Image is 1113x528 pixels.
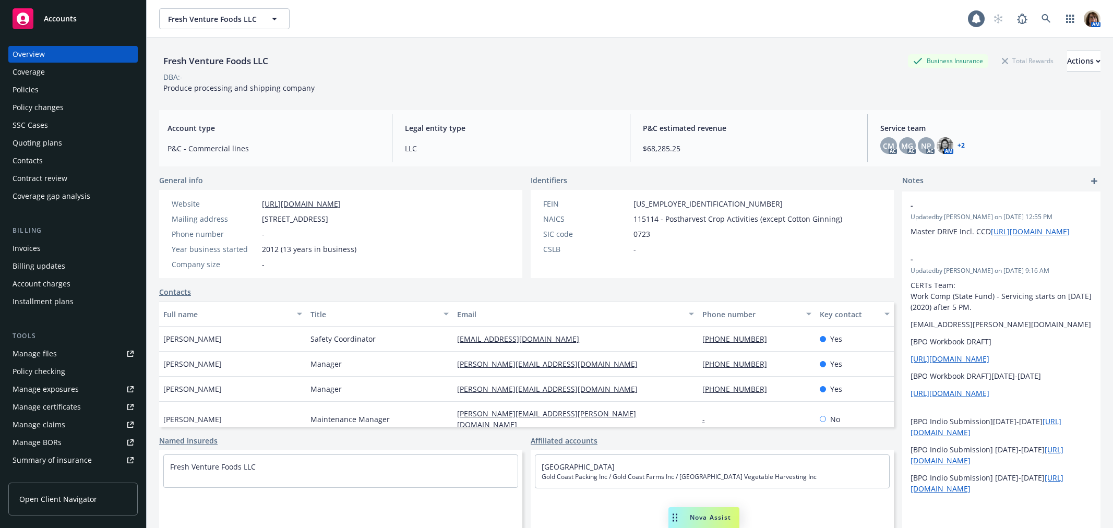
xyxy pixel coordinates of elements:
span: General info [159,175,203,186]
div: Overview [13,46,45,63]
button: Key contact [816,302,894,327]
button: Title [306,302,453,327]
span: Produce processing and shipping company [163,83,315,93]
span: Nova Assist [690,513,731,522]
span: - [633,244,636,255]
a: Switch app [1060,8,1081,29]
a: Installment plans [8,293,138,310]
div: Coverage [13,64,45,80]
div: Policies [13,81,39,98]
a: Billing updates [8,258,138,274]
div: Company size [172,259,258,270]
span: Notes [902,175,924,187]
span: 0723 [633,229,650,239]
a: [URL][DOMAIN_NAME] [911,388,989,398]
div: DBA: - [163,71,183,82]
div: SSC Cases [13,117,48,134]
a: Policy changes [8,99,138,116]
span: [PERSON_NAME] [163,414,222,425]
a: Policy AI ingestions [8,470,138,486]
button: Actions [1067,51,1100,71]
a: Summary of insurance [8,452,138,469]
div: SIC code [543,229,629,239]
a: Accounts [8,4,138,33]
div: Manage BORs [13,434,62,451]
div: Policy checking [13,363,65,380]
div: Title [310,309,438,320]
div: NAICS [543,213,629,224]
span: - [262,229,265,239]
div: Manage claims [13,416,65,433]
a: Fresh Venture Foods LLC [170,462,256,472]
span: - [911,200,1065,211]
span: Service team [880,123,1092,134]
a: Contract review [8,170,138,187]
p: [BPO Workbook DRAFT][DATE]-[DATE] [911,370,1092,381]
a: Search [1036,8,1057,29]
span: - [262,259,265,270]
div: Drag to move [668,507,681,528]
span: Gold Coast Packing Inc / Gold Coast Farms Inc / [GEOGRAPHIC_DATA] Vegetable Harvesting Inc [542,472,883,482]
span: Maintenance Manager [310,414,390,425]
div: Mailing address [172,213,258,224]
p: [BPO Indio Submission][DATE]-[DATE] [911,416,1092,438]
div: Billing [8,225,138,236]
div: Billing updates [13,258,65,274]
a: Coverage [8,64,138,80]
div: CSLB [543,244,629,255]
div: Installment plans [13,293,74,310]
a: Overview [8,46,138,63]
div: Quoting plans [13,135,62,151]
a: [EMAIL_ADDRESS][DOMAIN_NAME] [457,334,588,344]
a: [URL][DOMAIN_NAME] [911,354,989,364]
a: Manage files [8,345,138,362]
a: Affiliated accounts [531,435,597,446]
div: Summary of insurance [13,452,92,469]
span: Safety Coordinator [310,333,376,344]
a: [PHONE_NUMBER] [702,334,775,344]
a: [PHONE_NUMBER] [702,359,775,369]
a: [PERSON_NAME][EMAIL_ADDRESS][DOMAIN_NAME] [457,384,646,394]
div: Manage certificates [13,399,81,415]
p: [BPO Indio Submission] [DATE]-[DATE] [911,444,1092,466]
span: 2012 (13 years in business) [262,244,356,255]
a: Account charges [8,275,138,292]
a: Manage certificates [8,399,138,415]
span: 115114 - Postharvest Crop Activities (except Cotton Ginning) [633,213,842,224]
a: Manage exposures [8,381,138,398]
div: Policy changes [13,99,64,116]
span: [US_EMPLOYER_IDENTIFICATION_NUMBER] [633,198,783,209]
span: - [911,254,1065,265]
div: Email [457,309,682,320]
button: Full name [159,302,306,327]
div: Website [172,198,258,209]
span: Open Client Navigator [19,494,97,505]
a: [PERSON_NAME][EMAIL_ADDRESS][PERSON_NAME][DOMAIN_NAME] [457,409,636,429]
a: Contacts [8,152,138,169]
img: photo [937,137,953,154]
div: Full name [163,309,291,320]
span: [PERSON_NAME] [163,383,222,394]
div: Phone number [172,229,258,239]
button: Email [453,302,698,327]
span: Accounts [44,15,77,23]
span: Updated by [PERSON_NAME] on [DATE] 12:55 PM [911,212,1092,222]
a: Start snowing [988,8,1009,29]
div: Account charges [13,275,70,292]
span: Yes [830,358,842,369]
span: Manager [310,358,342,369]
a: [URL][DOMAIN_NAME] [262,199,341,209]
a: [PERSON_NAME][EMAIL_ADDRESS][DOMAIN_NAME] [457,359,646,369]
div: Total Rewards [997,54,1059,67]
button: Phone number [698,302,816,327]
div: Policy AI ingestions [13,470,79,486]
div: Business Insurance [908,54,988,67]
span: $68,285.25 [643,143,855,154]
div: Phone number [702,309,800,320]
span: NP [921,140,931,151]
span: Legal entity type [405,123,617,134]
a: Policy checking [8,363,138,380]
button: Fresh Venture Foods LLC [159,8,290,29]
p: Master DRIVE Incl. CCD [911,226,1092,237]
div: Tools [8,331,138,341]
